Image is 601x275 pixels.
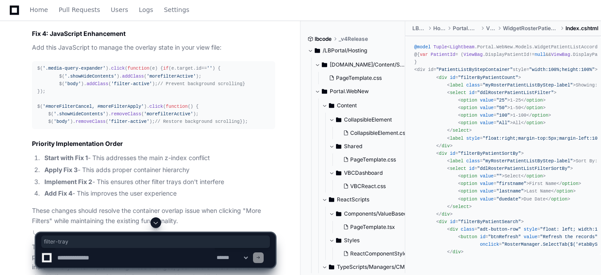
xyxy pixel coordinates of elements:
[344,116,392,123] span: CollapsibleElement
[146,74,196,79] span: 'morefilterActive'
[75,119,106,124] span: removeClass
[166,104,188,109] span: function
[477,90,554,95] span: "ddlRosterPatientListFilter"
[526,98,543,103] span: option
[439,75,447,80] span: div
[42,165,275,175] li: - This adds proper container hierarchy
[534,52,546,57] span: null
[480,113,494,118] span: value
[336,141,341,152] svg: Directory
[42,153,275,163] li: - This addresses the main z-index conflict
[442,143,450,149] span: div
[439,151,447,156] span: div
[308,43,399,58] button: /LBPortal/Hosting
[350,183,386,190] span: VBCReact.css
[461,120,477,126] span: option
[43,104,144,109] span: '#moreFilterCancel, #moreFilterApply'
[458,181,529,186] span: < = >
[458,113,513,118] span: < = >
[529,67,595,72] span: "width:100%;height:100%"
[450,44,474,50] span: Lightbeam
[458,151,521,156] span: "filterByPatientSortBy"
[557,189,573,194] span: option
[458,173,505,179] span: < = >
[503,25,558,32] span: WidgetRosterPatientListByStep
[482,82,573,88] span: "myRosterPatientListByStep-label"
[158,81,242,86] span: // Prevent background scrolling
[325,72,400,84] button: PageTemplate.css
[453,25,479,32] span: Portal.WebNew
[433,44,447,50] span: Tuple
[526,105,543,110] span: option
[344,210,419,217] span: Components/ValueBasedCare
[139,7,153,12] span: Logs
[480,181,494,186] span: value
[431,52,455,57] span: PatientId
[322,192,413,207] button: ReactScripts
[111,111,141,117] span: removeClass
[152,66,155,71] span: e
[164,7,189,12] span: Settings
[65,74,117,79] span: '.showHideContents'
[196,66,201,71] span: id
[461,98,477,103] span: option
[466,82,480,88] span: class
[111,81,152,86] span: 'filter-active'
[44,166,78,173] strong: Apply Fix 3
[526,113,551,118] span: </ >
[551,196,567,202] span: option
[461,113,477,118] span: option
[458,120,513,126] span: < = >
[44,238,267,245] span: filter-tray
[521,98,546,103] span: </ >
[433,25,446,32] span: Hosting
[453,128,469,133] span: select
[436,75,521,80] span: < = >
[521,105,546,110] span: </ >
[450,151,455,156] span: id
[461,196,477,202] span: option
[340,180,408,192] button: VBCReact.css
[350,156,396,163] span: PageTemplate.css
[447,204,471,209] span: </ >
[150,104,163,109] span: click
[336,168,341,178] svg: Directory
[177,66,193,71] span: target
[144,111,193,117] span: 'morefilterActive'
[43,66,106,71] span: '.media-query-expander'
[32,29,275,38] h3: Fix 4: JavaScript Enhancement
[329,139,413,153] button: Shared
[54,119,70,124] span: 'body'
[466,136,480,141] span: style
[42,189,275,199] li: - This improves the user experience
[447,90,556,95] span: < = >
[330,88,369,95] span: Portal.WebNew
[466,158,480,164] span: class
[344,143,362,150] span: Shared
[447,158,576,164] span: < = >
[469,90,474,95] span: id
[480,120,494,126] span: value
[436,67,513,72] span: "PatientListByStepContainer"
[480,189,494,194] span: value
[458,75,518,80] span: "filterByPatientCount"
[163,66,168,71] span: if
[496,196,521,202] span: "duedate"
[322,98,413,113] button: Content
[329,100,334,111] svg: Directory
[458,105,510,110] span: < = >
[340,127,408,139] button: CollapsibleElement.css
[496,120,510,126] span: "All"
[315,84,406,98] button: Portal.WebNew
[450,136,463,141] span: label
[155,119,240,124] span: // Restore background scrolling
[463,52,482,57] span: ViewBag
[447,128,471,133] span: </ >
[337,102,357,109] span: Content
[330,61,406,68] span: [DOMAIN_NAME]/Content/Shared
[450,75,455,80] span: id
[323,47,367,54] span: /LBPortal/Hosting
[458,189,526,194] span: < = >
[461,181,477,186] span: option
[322,86,327,97] svg: Directory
